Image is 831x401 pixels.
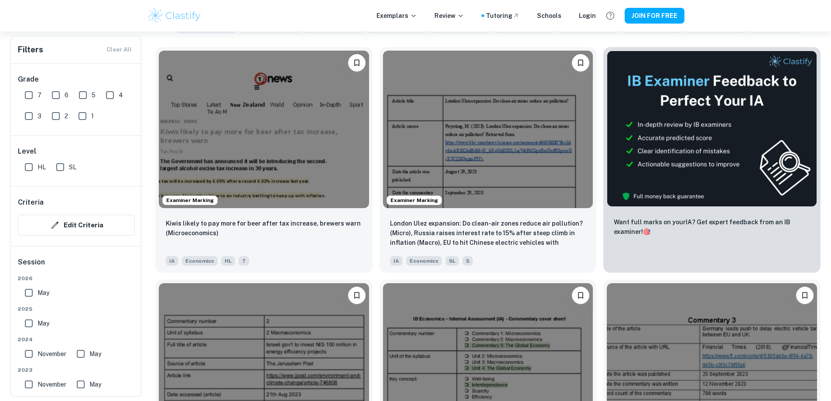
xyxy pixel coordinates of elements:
h6: Level [18,146,135,157]
span: IA [166,256,178,266]
span: 5 [462,256,473,266]
a: Examiner MarkingPlease log in to bookmark exemplarsLondon Ulez expansion: Do clean-air zones redu... [380,47,597,273]
span: SL [69,162,76,172]
h6: Grade [18,74,135,85]
span: Economics [182,256,218,266]
a: ThumbnailWant full marks on yourIA? Get expert feedback from an IB examiner! [603,47,821,273]
p: London Ulez expansion: Do clean-air zones reduce air pollution? (Micro), Russia raises interest r... [390,219,586,248]
span: November [38,349,66,359]
span: 4 [119,90,123,100]
span: 7 [239,256,249,266]
p: Want full marks on your IA ? Get expert feedback from an IB examiner! [614,217,810,236]
span: 2025 [18,305,135,313]
span: May [38,319,49,328]
button: JOIN FOR FREE [625,8,684,24]
p: Kiwis likely to pay more for beer after tax increase, brewers warn (Microeconomics) [166,219,362,238]
p: Exemplars [376,11,417,21]
span: IA [390,256,403,266]
button: Please log in to bookmark exemplars [348,54,366,72]
button: Edit Criteria [18,215,135,236]
img: Economics IA example thumbnail: Kiwis likely to pay more for beer after [159,51,369,208]
span: Economics [406,256,442,266]
button: Please log in to bookmark exemplars [348,287,366,304]
img: Clastify logo [147,7,202,24]
span: 5 [92,90,96,100]
span: 1 [91,111,94,121]
button: Please log in to bookmark exemplars [572,287,589,304]
span: 2023 [18,366,135,374]
span: 2026 [18,274,135,282]
button: Please log in to bookmark exemplars [572,54,589,72]
span: HL [38,162,46,172]
span: 2 [65,111,68,121]
span: 6 [65,90,68,100]
h6: Filters [18,44,43,56]
a: Examiner MarkingPlease log in to bookmark exemplarsKiwis likely to pay more for beer after tax in... [155,47,373,273]
a: Schools [537,11,561,21]
span: Examiner Marking [387,196,441,204]
span: HL [221,256,235,266]
span: 3 [38,111,41,121]
img: Thumbnail [607,51,817,207]
span: May [38,288,49,298]
span: Examiner Marking [163,196,217,204]
h6: Criteria [18,197,44,208]
h6: Session [18,257,135,274]
span: November [38,380,66,389]
a: Login [579,11,596,21]
img: Economics IA example thumbnail: London Ulez expansion: Do clean-air zone [383,51,593,208]
span: SL [445,256,459,266]
button: Help and Feedback [603,8,618,23]
span: May [89,380,101,389]
p: Review [434,11,464,21]
span: 2024 [18,336,135,343]
a: Tutoring [486,11,520,21]
span: May [89,349,101,359]
span: 🎯 [643,228,650,235]
button: Please log in to bookmark exemplars [796,287,814,304]
span: 7 [38,90,41,100]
